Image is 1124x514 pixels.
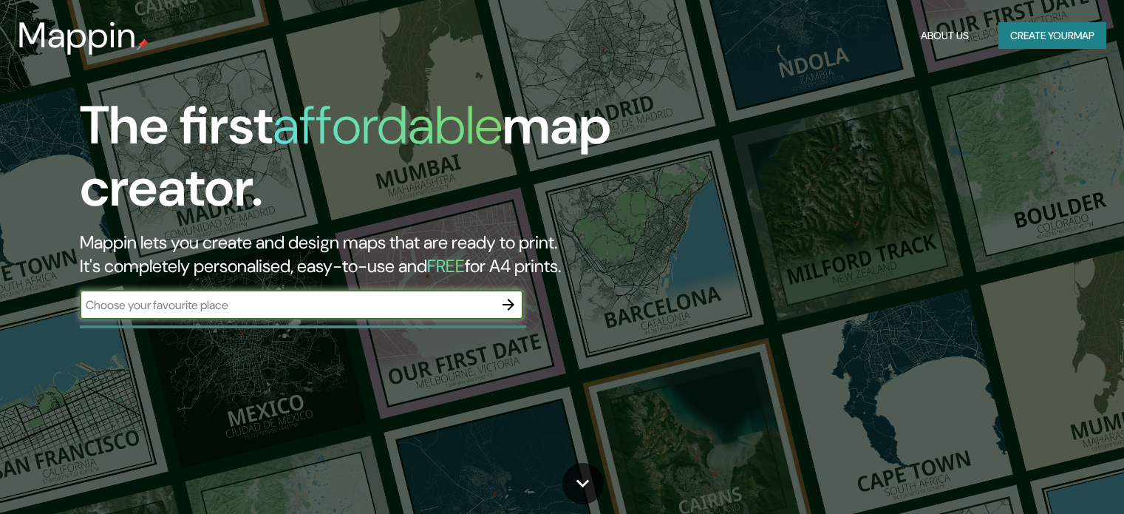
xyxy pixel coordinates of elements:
h2: Mappin lets you create and design maps that are ready to print. It's completely personalised, eas... [80,231,642,278]
input: Choose your favourite place [80,297,494,314]
button: About Us [915,22,975,50]
button: Create yourmap [998,22,1106,50]
h1: The first map creator. [80,95,642,231]
h1: affordable [273,91,503,160]
h3: Mappin [18,15,137,56]
h5: FREE [427,254,465,277]
img: mappin-pin [137,38,149,50]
